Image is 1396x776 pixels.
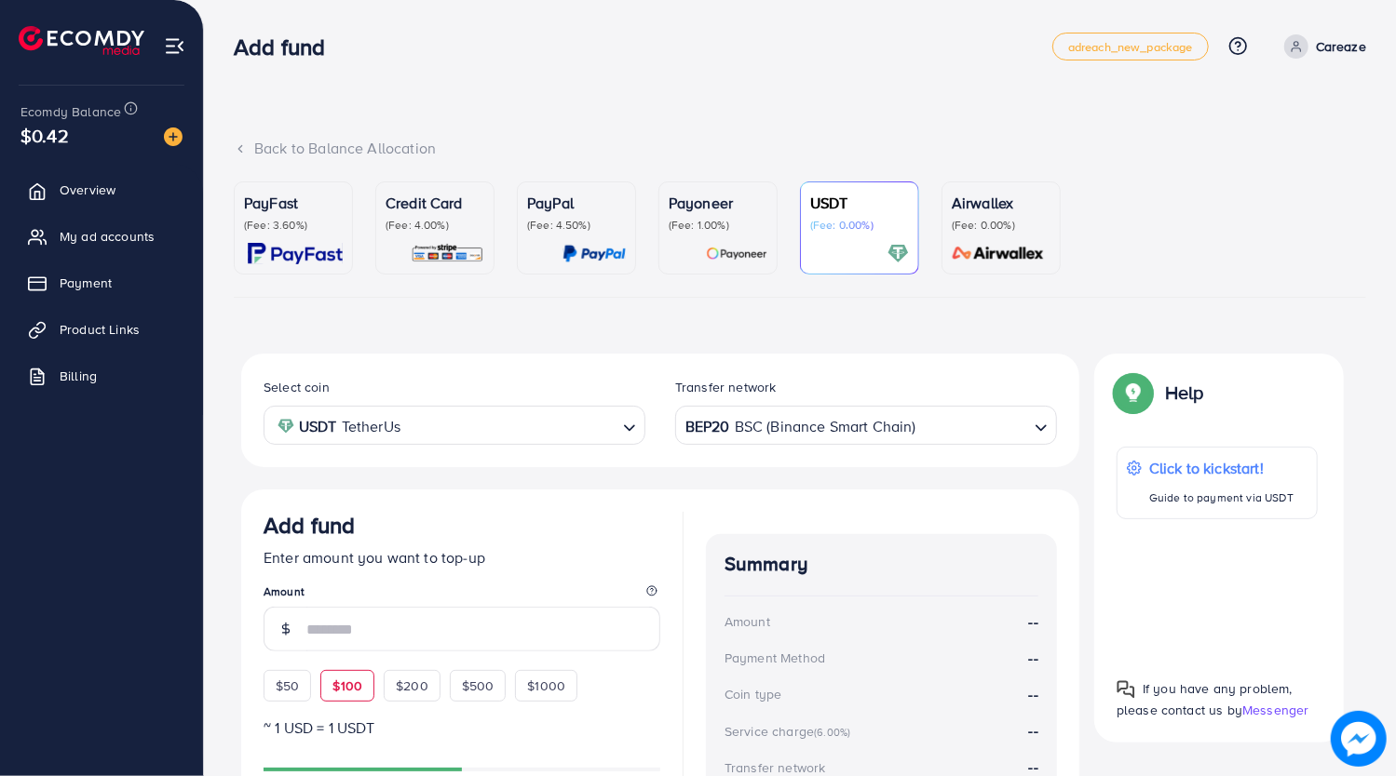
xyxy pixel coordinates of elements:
[669,218,767,233] p: (Fee: 1.00%)
[725,553,1038,576] h4: Summary
[19,26,144,55] img: logo
[14,218,189,255] a: My ad accounts
[1165,381,1204,404] p: Help
[264,716,660,739] p: ~ 1 USD = 1 USDT
[527,218,626,233] p: (Fee: 4.50%)
[406,411,616,440] input: Search for option
[234,33,340,60] h3: Add fund
[60,320,140,339] span: Product Links
[264,583,660,607] legend: Amount
[1029,684,1038,705] strong: --
[1149,487,1294,509] p: Guide to payment via USDT
[669,192,767,214] p: Payoneer
[706,243,767,264] img: card
[264,378,330,396] label: Select coin
[60,367,97,385] span: Billing
[685,413,730,440] strong: BEP20
[60,227,155,246] span: My ad accounts
[276,676,299,695] span: $50
[1052,33,1209,60] a: adreach_new_package
[810,218,909,233] p: (Fee: 0.00%)
[332,676,362,695] span: $100
[20,102,121,121] span: Ecomdy Balance
[527,676,565,695] span: $1000
[1029,720,1038,741] strong: --
[725,612,770,631] div: Amount
[946,243,1050,264] img: card
[1242,701,1308,719] span: Messenger
[888,243,909,264] img: card
[20,122,69,149] span: $0.42
[60,181,115,199] span: Overview
[675,406,1057,444] div: Search for option
[264,406,645,444] div: Search for option
[14,264,189,301] a: Payment
[244,192,343,214] p: PayFast
[918,411,1027,440] input: Search for option
[342,413,400,440] span: TetherUs
[244,218,343,233] p: (Fee: 3.60%)
[814,725,850,740] small: (6.00%)
[562,243,626,264] img: card
[810,192,909,214] p: USDT
[725,649,825,667] div: Payment Method
[264,546,660,569] p: Enter amount you want to top-up
[1029,611,1038,633] strong: --
[248,243,343,264] img: card
[411,243,484,264] img: card
[1277,34,1366,59] a: Careaze
[1117,680,1135,699] img: Popup guide
[234,138,1366,159] div: Back to Balance Allocation
[14,171,189,208] a: Overview
[164,127,183,146] img: image
[725,722,856,741] div: Service charge
[386,192,484,214] p: Credit Card
[952,192,1050,214] p: Airwallex
[278,418,294,435] img: coin
[675,378,777,396] label: Transfer network
[14,357,189,395] a: Billing
[1331,711,1387,767] img: image
[725,685,781,703] div: Coin type
[527,192,626,214] p: PayPal
[735,413,916,440] span: BSC (Binance Smart Chain)
[1149,457,1294,479] p: Click to kickstart!
[1117,679,1293,719] span: If you have any problem, please contact us by
[396,676,428,695] span: $200
[264,512,355,539] h3: Add fund
[386,218,484,233] p: (Fee: 4.00%)
[299,413,337,440] strong: USDT
[164,35,185,57] img: menu
[1316,35,1366,58] p: Careaze
[1029,648,1038,669] strong: --
[1068,41,1193,53] span: adreach_new_package
[1117,376,1150,409] img: Popup guide
[14,311,189,348] a: Product Links
[60,274,112,292] span: Payment
[952,218,1050,233] p: (Fee: 0.00%)
[462,676,495,695] span: $500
